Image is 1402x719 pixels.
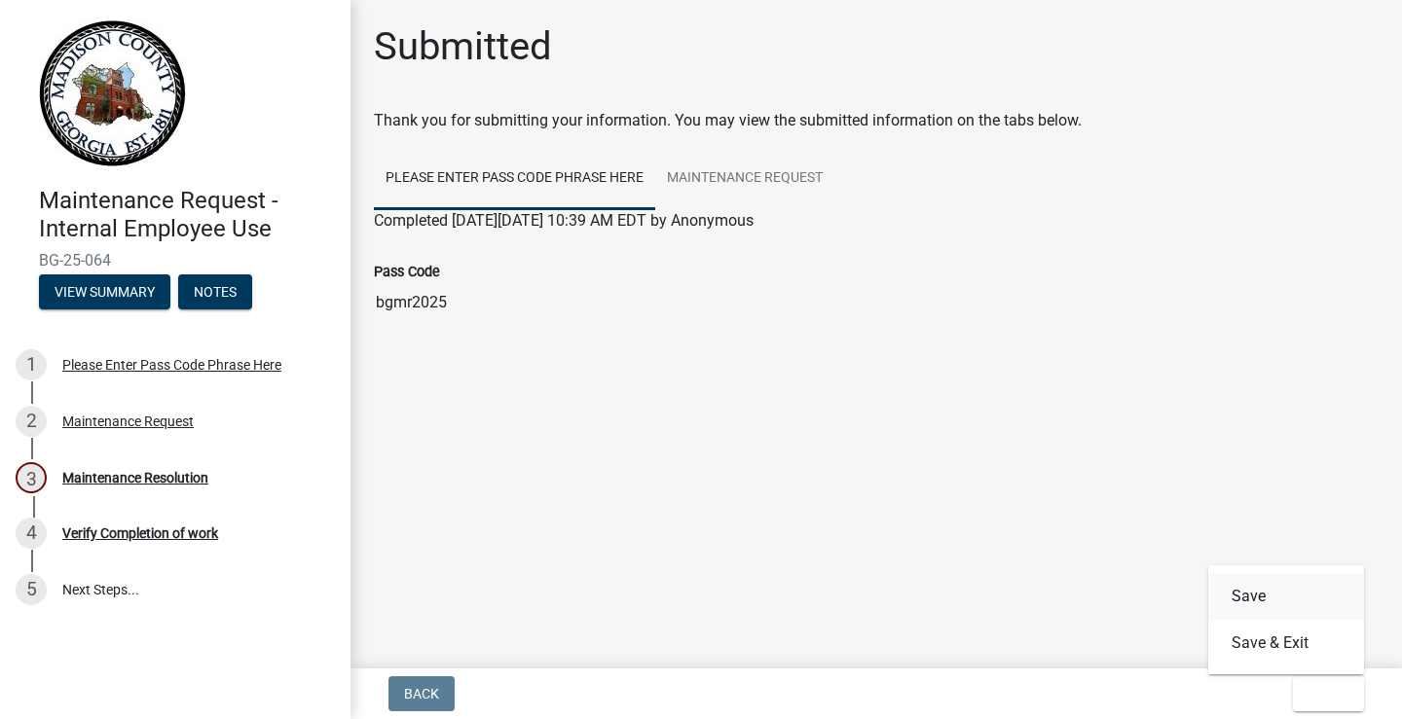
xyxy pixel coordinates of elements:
[39,274,170,309] button: View Summary
[1208,565,1364,674] div: Exit
[374,266,440,279] label: Pass Code
[374,109,1379,132] div: Thank you for submitting your information. You may view the submitted information on the tabs below.
[39,187,335,243] h4: Maintenance Request - Internal Employee Use
[39,251,312,270] span: BG-25-064
[388,676,455,711] button: Back
[16,574,47,605] div: 5
[374,211,754,230] span: Completed [DATE][DATE] 10:39 AM EDT by Anonymous
[39,285,170,301] wm-modal-confirm: Summary
[655,148,834,210] a: Maintenance Request
[62,471,208,485] div: Maintenance Resolution
[178,274,252,309] button: Notes
[404,686,439,701] span: Back
[16,406,47,437] div: 2
[1293,676,1364,711] button: Exit
[16,518,47,549] div: 4
[16,349,47,380] div: 1
[1309,686,1337,701] span: Exit
[178,285,252,301] wm-modal-confirm: Notes
[1208,573,1364,620] button: Save
[1208,620,1364,666] button: Save & Exit
[62,414,194,428] div: Maintenance Request
[62,358,281,372] div: Please Enter Pass Code Phrase Here
[62,526,218,540] div: Verify Completion of work
[374,23,552,70] h1: Submitted
[374,148,655,210] a: Please Enter Pass Code Phrase Here
[39,20,186,166] img: Madison County, Georgia
[16,462,47,493] div: 3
